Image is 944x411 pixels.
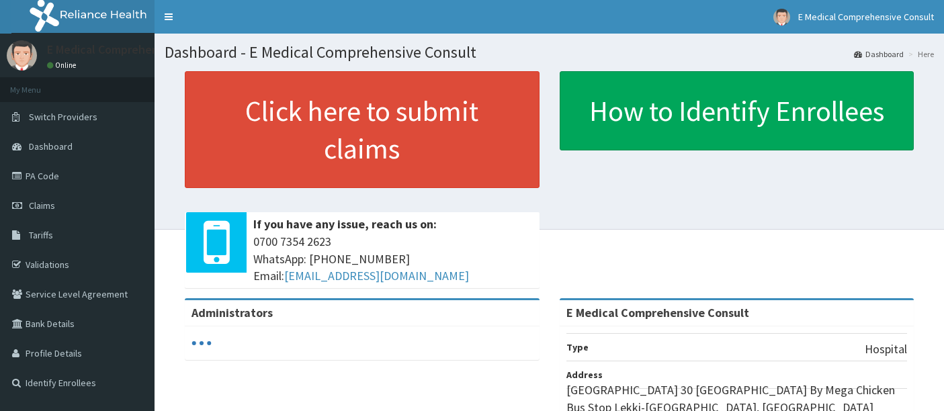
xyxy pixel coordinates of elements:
[47,60,79,70] a: Online
[191,333,212,353] svg: audio-loading
[566,369,603,381] b: Address
[253,233,533,285] span: 0700 7354 2623 WhatsApp: [PHONE_NUMBER] Email:
[29,229,53,241] span: Tariffs
[566,305,749,320] strong: E Medical Comprehensive Consult
[29,199,55,212] span: Claims
[29,140,73,152] span: Dashboard
[253,216,437,232] b: If you have any issue, reach us on:
[905,48,934,60] li: Here
[185,71,540,188] a: Click here to submit claims
[773,9,790,26] img: User Image
[798,11,934,23] span: E Medical Comprehensive Consult
[165,44,934,61] h1: Dashboard - E Medical Comprehensive Consult
[284,268,469,283] a: [EMAIL_ADDRESS][DOMAIN_NAME]
[7,40,37,71] img: User Image
[47,44,222,56] p: E Medical Comprehensive Consult
[566,341,589,353] b: Type
[865,340,907,358] p: Hospital
[191,305,273,320] b: Administrators
[560,71,914,150] a: How to Identify Enrollees
[29,111,97,123] span: Switch Providers
[854,48,904,60] a: Dashboard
